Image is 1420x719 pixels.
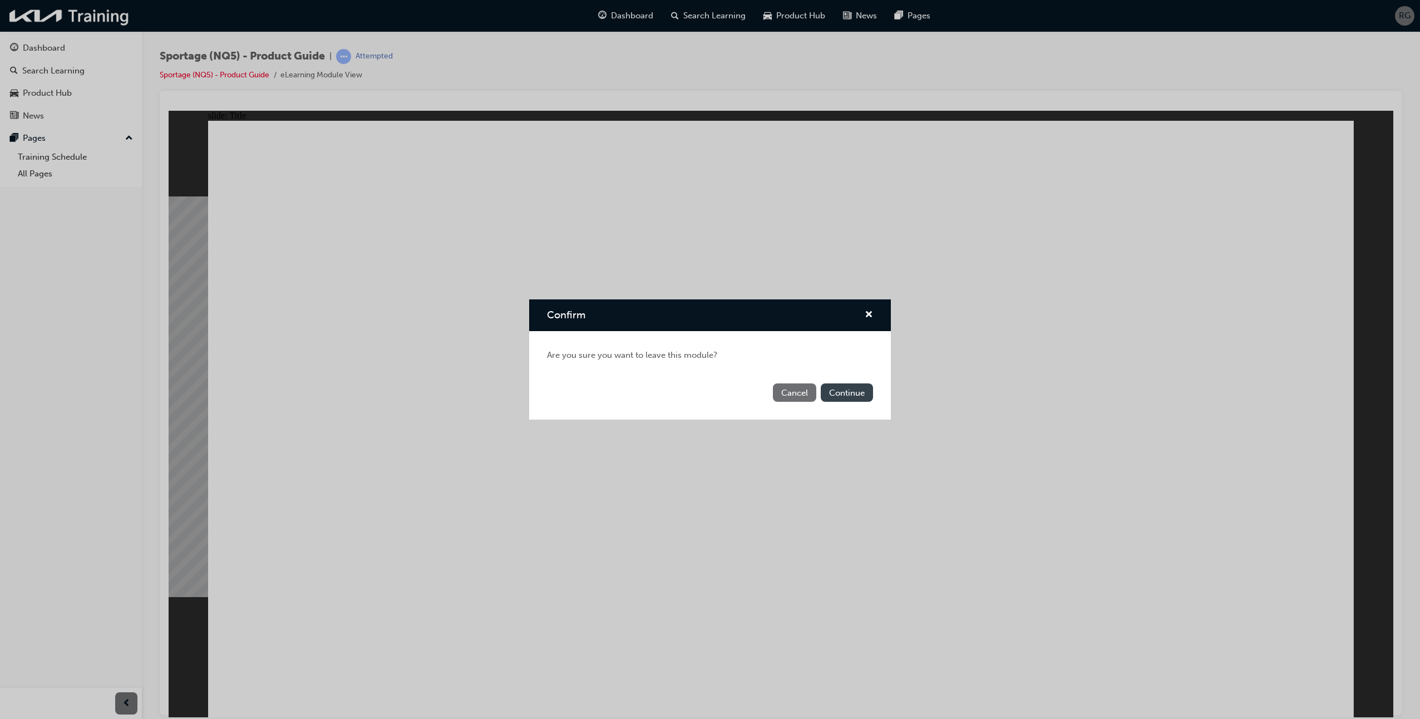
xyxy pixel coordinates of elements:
div: Are you sure you want to leave this module? [529,331,891,380]
span: Confirm [547,309,585,321]
button: Cancel [773,383,816,402]
div: Confirm [529,299,891,420]
button: Continue [821,383,873,402]
span: cross-icon [865,311,873,321]
button: cross-icon [865,308,873,322]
